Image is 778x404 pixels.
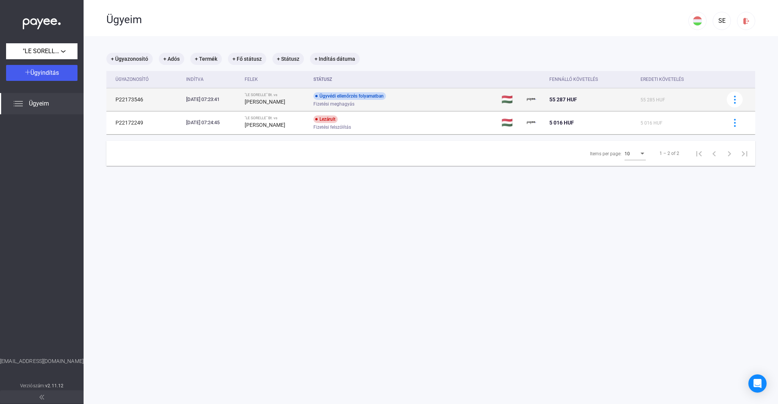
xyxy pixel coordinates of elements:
[310,71,498,88] th: Státusz
[245,116,308,120] div: "LE SORELLE" Bt. vs
[106,88,183,111] td: P22173546
[549,75,598,84] div: Fennálló követelés
[245,75,258,84] div: Felek
[742,17,750,25] img: logout-red
[727,92,743,107] button: more-blue
[713,12,731,30] button: SE
[313,123,351,132] span: Fizetési felszólítás
[186,96,238,103] div: [DATE] 07:23:41
[737,146,752,161] button: Last page
[707,146,722,161] button: Previous page
[30,69,59,76] span: Ügyindítás
[640,75,684,84] div: Eredeti követelés
[722,146,737,161] button: Next page
[549,75,634,84] div: Fennálló követelés
[727,115,743,131] button: more-blue
[625,151,630,156] span: 10
[45,383,63,388] strong: v2.11.12
[245,93,308,97] div: "LE SORELLE" Bt. vs
[625,149,646,158] mat-select: Items per page:
[715,16,728,25] div: SE
[737,12,755,30] button: logout-red
[186,119,238,126] div: [DATE] 07:24:45
[693,16,702,25] img: HU
[640,97,665,103] span: 55 285 HUF
[186,75,238,84] div: Indítva
[527,118,536,127] img: payee-logo
[731,96,739,104] img: more-blue
[40,395,44,399] img: arrow-double-left-grey.svg
[659,149,679,158] div: 1 – 2 of 2
[159,53,184,65] mat-chip: + Adós
[731,119,739,127] img: more-blue
[14,99,23,108] img: list.svg
[228,53,266,65] mat-chip: + Fő státusz
[748,374,767,393] div: Open Intercom Messenger
[106,111,183,134] td: P22172249
[106,13,688,26] div: Ügyeim
[6,43,77,59] button: "LE SORELLE" Bt.
[115,75,149,84] div: Ügyazonosító
[498,88,524,111] td: 🇭🇺
[549,120,574,126] span: 5 016 HUF
[25,69,30,75] img: plus-white.svg
[29,99,49,108] span: Ügyeim
[6,65,77,81] button: Ügyindítás
[498,111,524,134] td: 🇭🇺
[245,122,285,128] strong: [PERSON_NAME]
[640,75,717,84] div: Eredeti követelés
[527,95,536,104] img: payee-logo
[549,96,577,103] span: 55 287 HUF
[245,75,308,84] div: Felek
[23,14,61,30] img: white-payee-white-dot.svg
[313,92,386,100] div: Ügyvédi ellenőrzés folyamatban
[245,99,285,105] strong: [PERSON_NAME]
[272,53,304,65] mat-chip: + Státusz
[190,53,222,65] mat-chip: + Termék
[688,12,707,30] button: HU
[590,149,621,158] div: Items per page:
[115,75,180,84] div: Ügyazonosító
[186,75,204,84] div: Indítva
[640,120,663,126] span: 5 016 HUF
[23,47,61,56] span: "LE SORELLE" Bt.
[310,53,360,65] mat-chip: + Indítás dátuma
[313,115,338,123] div: Lezárult
[691,146,707,161] button: First page
[313,99,354,109] span: Fizetési meghagyás
[106,53,153,65] mat-chip: + Ügyazonosító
